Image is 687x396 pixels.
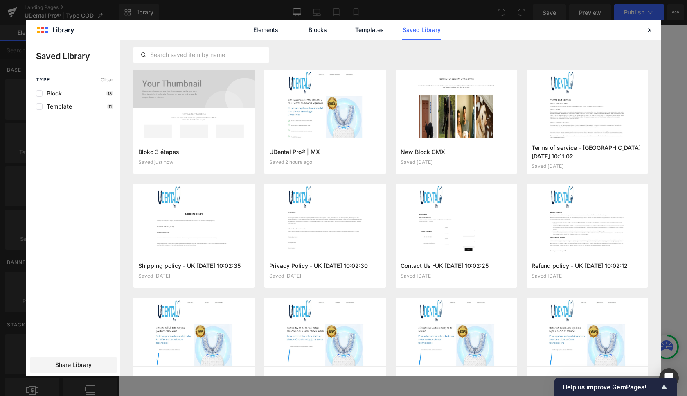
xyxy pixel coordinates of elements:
[659,368,679,388] div: Open Intercom Messenger
[401,273,512,279] div: Saved [DATE]
[138,147,250,156] h3: Blokc 3 étapes
[402,20,441,40] a: Saved Library
[401,261,512,270] h3: Contact Us -UK [DATE] 10:02:25
[101,77,113,83] span: Clear
[246,20,285,40] a: Elements
[269,273,381,279] div: Saved [DATE]
[55,361,92,369] span: Share Library
[563,382,669,392] button: Show survey - Help us improve GemPages!
[269,147,381,156] h3: UDental Pro® | MX
[532,273,643,279] div: Saved [DATE]
[401,159,512,165] div: Saved [DATE]
[106,91,113,96] p: 13
[532,143,643,160] h3: Terms of service - [GEOGRAPHIC_DATA] [DATE] 10:11:02
[43,90,62,97] span: Block
[401,376,512,384] h3: UDental Pro® | SK COD
[134,50,268,60] input: Search saved item by name
[138,273,250,279] div: Saved [DATE]
[36,77,50,83] span: Type
[532,376,643,384] h3: UDental Pro® | HR COD
[107,104,113,109] p: 11
[563,383,659,391] span: Help us improve GemPages!
[298,20,337,40] a: Blocks
[269,261,381,270] h3: Privacy Policy - UK [DATE] 10:02:30
[350,20,389,40] a: Templates
[532,261,643,270] h3: Refund policy - UK [DATE] 10:02:12
[138,261,250,270] h3: Shipping policy - UK [DATE] 10:02:35
[138,159,250,165] div: Saved just now
[401,147,512,156] h3: New Block CMX
[269,376,381,384] h3: UDental Pro® | SL COD
[269,159,381,165] div: Saved 2 hours ago
[138,376,250,384] h3: UDental Pro® | CZ COD
[532,163,643,169] div: Saved [DATE]
[36,50,120,62] p: Saved Library
[43,103,72,110] span: Template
